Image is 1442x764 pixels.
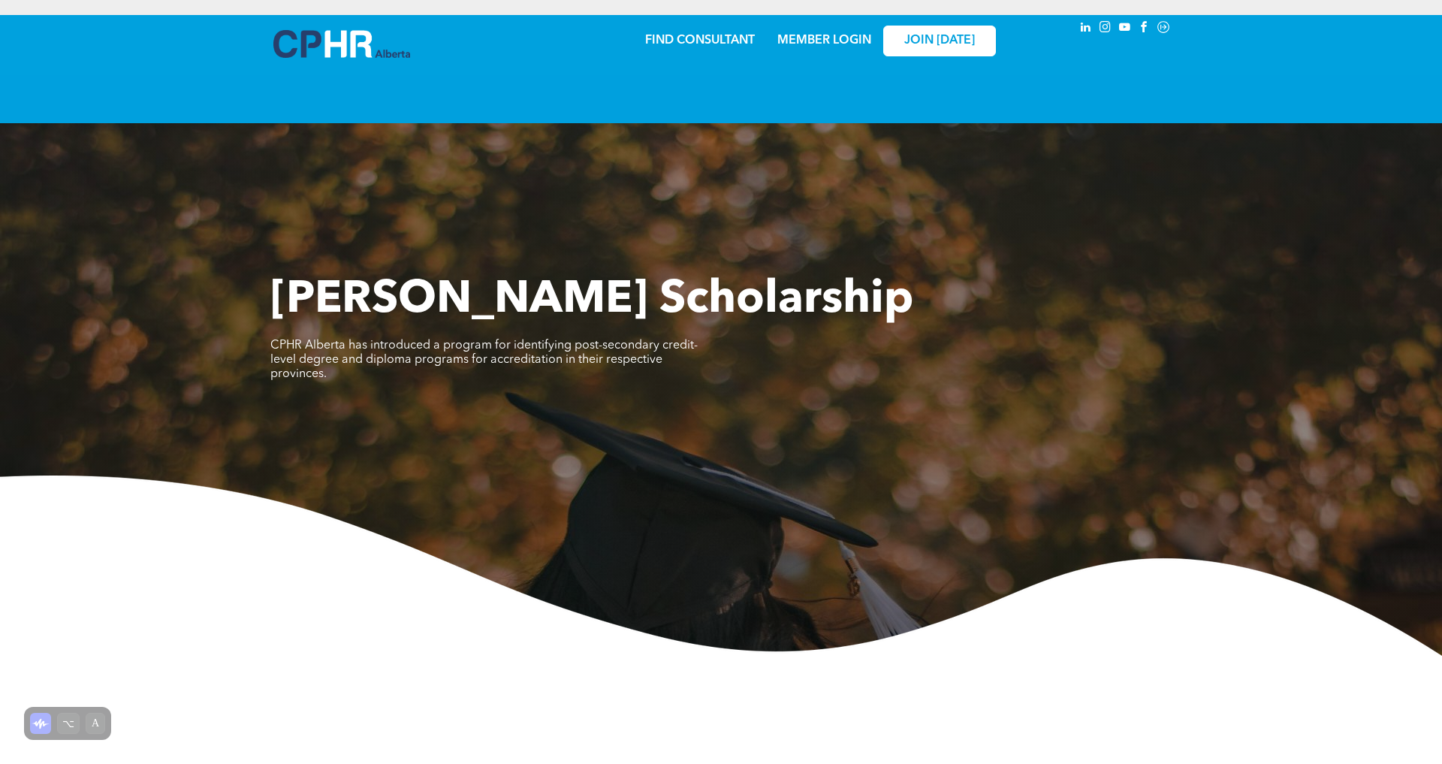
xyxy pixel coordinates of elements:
a: instagram [1097,19,1113,39]
a: MEMBER LOGIN [777,35,871,47]
a: JOIN [DATE] [883,26,996,56]
a: linkedin [1077,19,1094,39]
a: FIND CONSULTANT [645,35,755,47]
img: A blue and white logo for cp alberta [273,30,410,58]
a: youtube [1116,19,1133,39]
span: [PERSON_NAME] Scholarship [270,278,913,323]
span: CPHR Alberta has introduced a program for identifying post-secondary credit-level degree and dipl... [270,340,698,380]
span: JOIN [DATE] [904,34,975,48]
a: Social network [1155,19,1172,39]
a: facebook [1136,19,1152,39]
